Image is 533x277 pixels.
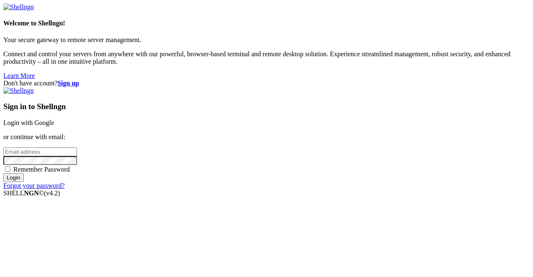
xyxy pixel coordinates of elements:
p: Your secure gateway to remote server management. [3,36,530,44]
input: Email address [3,147,77,156]
a: Forgot your password? [3,182,65,189]
span: Remember Password [13,166,70,173]
input: Login [3,173,24,182]
img: Shellngn [3,87,34,95]
a: Sign up [57,80,79,87]
b: NGN [24,190,39,197]
span: SHELL © [3,190,60,197]
p: or continue with email: [3,133,530,141]
span: 4.2.0 [44,190,60,197]
div: Don't have account? [3,80,530,87]
a: Login with Google [3,119,54,126]
input: Remember Password [5,166,10,172]
h4: Welcome to Shellngn! [3,20,530,27]
h3: Sign in to Shellngn [3,102,530,111]
p: Connect and control your servers from anywhere with our powerful, browser-based terminal and remo... [3,50,530,65]
img: Shellngn [3,3,34,11]
a: Learn More [3,72,35,79]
